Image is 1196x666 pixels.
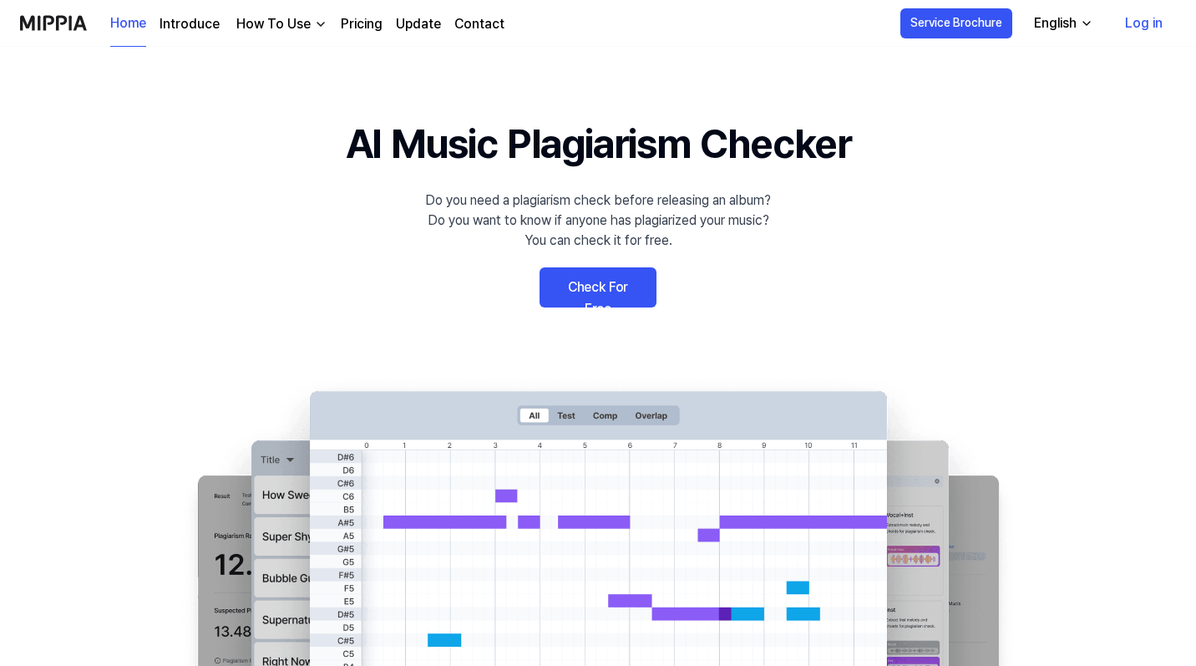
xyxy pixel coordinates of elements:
[1031,13,1080,33] div: English
[346,114,851,174] h1: AI Music Plagiarism Checker
[540,267,656,308] a: Check For Free
[110,1,146,47] a: Home
[233,14,314,34] div: How To Use
[454,14,504,34] a: Contact
[160,14,220,34] a: Introduce
[900,8,1012,38] button: Service Brochure
[425,191,771,251] div: Do you need a plagiarism check before releasing an album? Do you want to know if anyone has plagi...
[1021,7,1103,40] button: English
[233,14,327,34] button: How To Use
[341,14,383,34] a: Pricing
[314,18,327,31] img: down
[396,14,441,34] a: Update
